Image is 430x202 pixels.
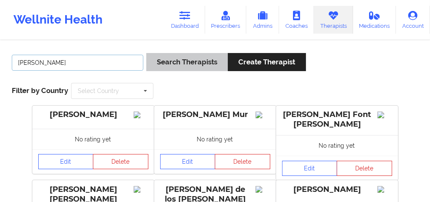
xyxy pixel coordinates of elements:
[38,154,94,169] a: Edit
[205,6,247,34] a: Prescribers
[256,186,270,193] img: Image%2Fplaceholer-image.png
[377,186,392,193] img: Image%2Fplaceholer-image.png
[146,53,228,71] button: Search Therapists
[396,6,430,34] a: Account
[165,6,205,34] a: Dashboard
[12,55,143,71] input: Search Keywords
[228,53,306,71] button: Create Therapist
[38,110,148,120] div: [PERSON_NAME]
[160,154,216,169] a: Edit
[377,112,392,118] img: Image%2Fplaceholer-image.png
[353,6,396,34] a: Medications
[160,110,270,120] div: [PERSON_NAME] Mur
[134,112,148,118] img: Image%2Fplaceholer-image.png
[282,185,392,194] div: [PERSON_NAME]
[215,154,270,169] button: Delete
[12,86,68,95] span: Filter by Country
[256,112,270,118] img: Image%2Fplaceholer-image.png
[314,6,353,34] a: Therapists
[246,6,279,34] a: Admins
[154,129,276,149] div: No rating yet
[276,135,398,156] div: No rating yet
[282,110,392,129] div: [PERSON_NAME] Font [PERSON_NAME]
[279,6,314,34] a: Coaches
[93,154,148,169] button: Delete
[78,88,119,94] div: Select Country
[337,161,392,176] button: Delete
[32,129,154,149] div: No rating yet
[134,186,148,193] img: Image%2Fplaceholer-image.png
[282,161,338,176] a: Edit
